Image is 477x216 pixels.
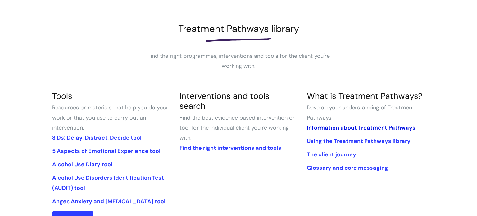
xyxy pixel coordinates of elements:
[52,147,161,155] a: 5 Aspects of Emotional Experience tool
[179,114,295,142] span: Find the best evidence based intervention or tool for the individual client you’re working with.
[307,90,422,101] a: What is Treatment Pathways?
[52,198,166,205] a: Anger, Anxiety and [MEDICAL_DATA] tool
[179,90,270,111] a: Interventions and tools search
[307,137,411,145] a: Using the Treatment Pathways library
[307,124,416,131] a: Information about Treatment Pathways
[52,161,112,168] a: Alcohol Use Diary tool
[307,151,356,158] a: The client journey
[52,104,168,131] span: Resources or materials that help you do your work or that you use to carry out an intervention.
[179,144,281,152] a: Find the right interventions and tools
[52,134,142,141] a: 3 Ds: Delay, Distract, Decide tool
[52,23,425,34] h1: Treatment Pathways library
[52,90,72,101] a: Tools
[145,51,332,71] p: Find the right programmes, interventions and tools for the client you're working with.
[307,104,414,121] span: Develop your understanding of Treatment Pathways
[307,164,388,172] a: Glossary and core messaging
[52,174,164,191] a: Alcohol Use Disorders Identification Test (AUDIT) tool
